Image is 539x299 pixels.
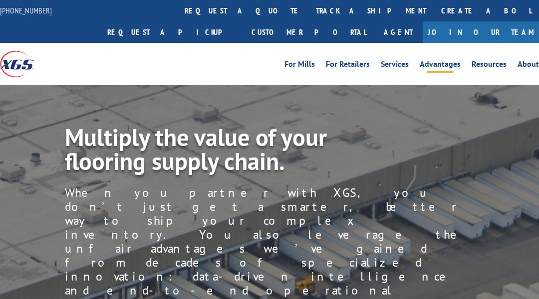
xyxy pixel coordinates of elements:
[420,60,461,71] a: Advantages
[381,60,409,71] a: Services
[284,60,315,71] a: For Mills
[244,21,374,43] a: Customer Portal
[65,125,469,178] h1: Multiply the value of your flooring supply chain.
[472,60,507,71] a: Resources
[100,21,244,43] a: Request a pickup
[423,21,539,43] a: Join Our Team
[518,60,539,71] a: About
[326,60,370,71] a: For Retailers
[374,21,423,43] a: Agent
